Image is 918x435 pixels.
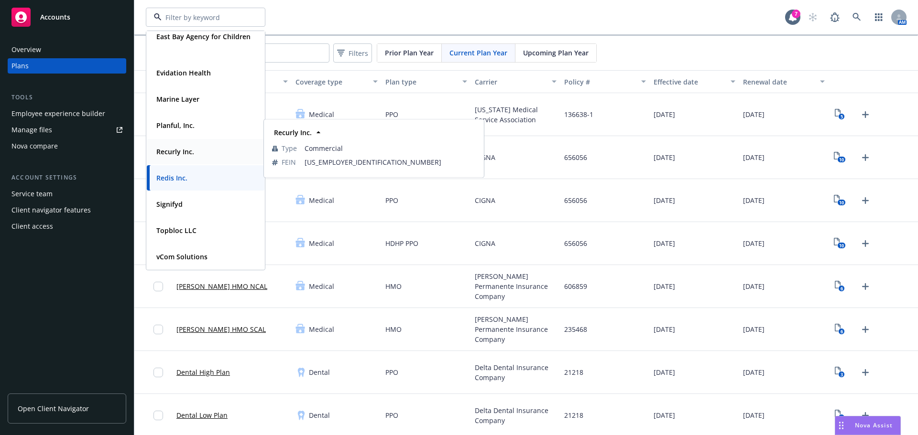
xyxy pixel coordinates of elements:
[475,271,557,301] span: [PERSON_NAME] Permanente Insurance Company
[832,236,848,251] a: View Plan Documents
[8,4,126,31] a: Accounts
[743,109,765,119] span: [DATE]
[475,152,495,162] span: CIGNA
[564,195,587,205] span: 656056
[40,13,70,21] span: Accounts
[8,138,126,154] a: Nova compare
[654,367,675,377] span: [DATE]
[475,77,546,87] div: Carrier
[743,77,814,87] div: Renewal date
[564,281,587,291] span: 606859
[309,410,330,420] span: Dental
[309,367,330,377] span: Dental
[385,281,402,291] span: HMO
[11,58,29,74] div: Plans
[8,93,126,102] div: Tools
[333,43,372,63] button: Filters
[475,405,557,425] span: Delta Dental Insurance Company
[858,365,873,380] a: Upload Plan Documents
[8,202,126,218] a: Client navigator features
[153,411,163,420] input: Toggle Row Selected
[743,195,765,205] span: [DATE]
[858,236,873,251] a: Upload Plan Documents
[564,77,635,87] div: Policy #
[349,48,368,58] span: Filters
[841,286,843,292] text: 6
[564,324,587,334] span: 235468
[841,329,843,335] text: 6
[385,77,457,87] div: Plan type
[654,281,675,291] span: [DATE]
[654,410,675,420] span: [DATE]
[832,365,848,380] a: View Plan Documents
[792,10,800,18] div: 7
[858,150,873,165] a: Upload Plan Documents
[156,32,251,41] strong: East Bay Agency for Children
[858,193,873,208] a: Upload Plan Documents
[743,324,765,334] span: [DATE]
[11,106,105,121] div: Employee experience builder
[858,107,873,122] a: Upload Plan Documents
[156,95,199,104] strong: Marine Layer
[176,281,267,291] a: [PERSON_NAME] HMO NCAL
[156,173,187,182] strong: Redis Inc.
[153,325,163,334] input: Toggle Row Selected
[743,238,765,248] span: [DATE]
[153,282,163,291] input: Toggle Row Selected
[832,322,848,337] a: View Plan Documents
[564,238,587,248] span: 656056
[11,219,53,234] div: Client access
[156,226,197,235] strong: Topbloc LLC
[385,324,402,334] span: HMO
[475,238,495,248] span: CIGNA
[8,58,126,74] a: Plans
[156,200,183,209] strong: Signifyd
[11,186,53,202] div: Service team
[654,195,675,205] span: [DATE]
[8,122,126,138] a: Manage files
[654,238,675,248] span: [DATE]
[18,403,89,414] span: Open Client Navigator
[274,128,312,137] strong: Recurly Inc.
[11,202,91,218] div: Client navigator features
[385,367,398,377] span: PPO
[8,173,126,182] div: Account settings
[156,147,194,156] strong: Recurly Inc.
[8,106,126,121] a: Employee experience builder
[309,109,334,119] span: Medical
[564,109,593,119] span: 136638-1
[841,114,843,120] text: 5
[839,243,844,249] text: 10
[475,195,495,205] span: CIGNA
[8,186,126,202] a: Service team
[295,77,367,87] div: Coverage type
[654,152,675,162] span: [DATE]
[309,281,334,291] span: Medical
[564,410,583,420] span: 21218
[176,410,228,420] a: Dental Low Plan
[743,367,765,377] span: [DATE]
[335,46,370,60] span: Filters
[156,252,208,261] strong: vCom Solutions
[825,8,844,27] a: Report a Bug
[858,322,873,337] a: Upload Plan Documents
[385,48,434,58] span: Prior Plan Year
[11,138,58,154] div: Nova compare
[743,410,765,420] span: [DATE]
[8,42,126,57] a: Overview
[832,279,848,294] a: View Plan Documents
[855,421,893,429] span: Nova Assist
[858,279,873,294] a: Upload Plan Documents
[835,416,847,435] div: Drag to move
[841,371,843,378] text: 3
[475,105,557,125] span: [US_STATE] Medical Service Association
[832,150,848,165] a: View Plan Documents
[832,408,848,423] a: View Plan Documents
[449,48,507,58] span: Current Plan Year
[564,152,587,162] span: 656056
[564,367,583,377] span: 21218
[654,77,725,87] div: Effective date
[471,70,560,93] button: Carrier
[292,70,381,93] button: Coverage type
[475,314,557,344] span: [PERSON_NAME] Permanente Insurance Company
